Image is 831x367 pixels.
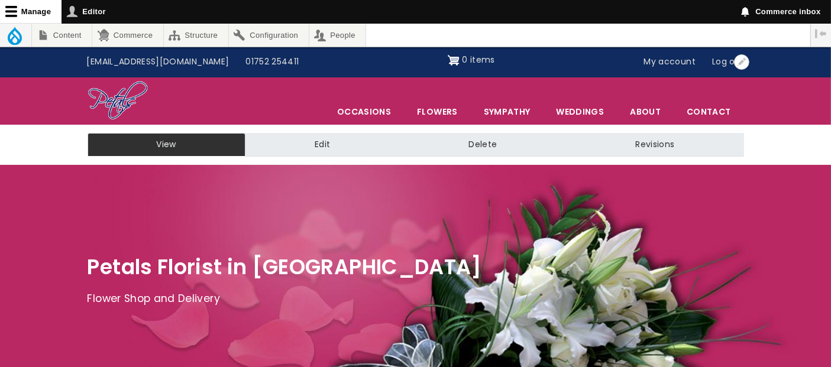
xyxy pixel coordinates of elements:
a: Content [32,24,92,47]
a: People [309,24,366,47]
a: Edit [245,133,399,157]
a: Log out [704,51,752,73]
a: Configuration [229,24,309,47]
span: Weddings [544,99,616,124]
a: Delete [399,133,566,157]
a: 01752 254411 [237,51,307,73]
a: [EMAIL_ADDRESS][DOMAIN_NAME] [79,51,238,73]
button: Open User account menu configuration options [734,54,749,70]
a: Contact [674,99,743,124]
a: Commerce [92,24,163,47]
a: Revisions [566,133,743,157]
a: Flowers [405,99,470,124]
span: Petals Florist in [GEOGRAPHIC_DATA] [88,252,482,281]
button: Vertical orientation [811,24,831,44]
a: Shopping cart 0 items [448,51,495,70]
a: View [88,133,245,157]
nav: Tabs [79,133,753,157]
a: Sympathy [471,99,543,124]
a: About [617,99,673,124]
span: Occasions [325,99,403,124]
a: Structure [164,24,228,47]
img: Shopping cart [448,51,460,70]
p: Flower Shop and Delivery [88,290,744,308]
a: My account [636,51,704,73]
span: 0 items [462,54,494,66]
img: Home [88,80,148,122]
